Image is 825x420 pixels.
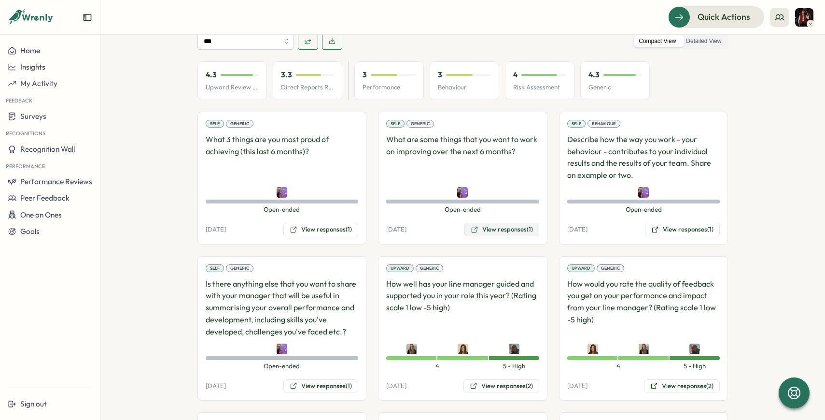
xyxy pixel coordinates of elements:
[386,382,406,391] p: [DATE]
[363,83,416,92] p: Performance
[634,35,681,47] label: Compact View
[386,264,414,272] div: Upward
[567,278,720,338] p: How would you rate the quality of feedback you get on your performance and impact from your line ...
[588,70,600,80] p: 4.3
[206,362,359,371] span: Open-ended
[20,112,46,121] span: Surveys
[206,133,359,181] p: What 3 things are you most proud of achieving (this last 6 months)?
[20,193,70,203] span: Peer Feedback
[644,379,720,393] button: View responses(2)
[20,145,75,154] span: Recognition Wall
[20,210,62,219] span: One on Ones
[386,225,406,234] p: [DATE]
[670,362,720,371] span: 5 - High
[406,120,434,128] div: Generic
[681,35,726,47] label: Detailed View
[206,83,259,92] p: Upward Review Avg
[206,205,359,214] span: Open-ended
[567,120,586,128] div: Self
[386,205,539,214] span: Open-ended
[83,13,92,22] button: Expand sidebar
[20,399,47,408] span: Sign out
[464,223,539,236] button: View responses(1)
[463,379,539,393] button: View responses(2)
[386,362,489,371] span: 4
[513,70,517,80] p: 4
[206,382,226,391] p: [DATE]
[567,362,670,371] span: 4
[567,264,595,272] div: Upward
[567,133,720,181] p: Describe how the way you work - your behaviour - contributes to your individual results and the r...
[587,120,620,128] div: Behaviour
[567,382,587,391] p: [DATE]
[509,344,519,354] img: Michelle Schober
[795,8,813,27] img: Alex Preece
[386,120,405,128] div: Self
[645,223,720,236] button: View responses(1)
[588,83,642,92] p: Generic
[277,344,287,354] img: Katie Cannon
[281,83,334,92] p: Direct Reports Review Avg
[489,362,539,371] span: 5 - High
[206,120,224,128] div: Self
[386,133,539,181] p: What are some things that you want to work on improving over the next 6 months?
[438,83,491,92] p: Behaviour
[20,79,57,88] span: My Activity
[226,120,253,128] div: Generic
[386,278,539,338] p: How well has your line manager guided and supported you in your role this year? (Rating scale 1 l...
[20,46,40,55] span: Home
[457,187,468,198] img: Katie Cannon
[283,223,358,236] button: View responses(1)
[567,205,720,214] span: Open-ended
[689,344,700,354] img: Michelle Schober
[281,70,292,80] p: 3.3
[20,62,45,72] span: Insights
[416,264,443,272] div: Generic
[206,225,226,234] p: [DATE]
[20,177,92,186] span: Performance Reviews
[20,227,40,236] span: Goals
[698,11,750,23] span: Quick Actions
[513,83,566,92] p: Risk Assessment
[226,264,253,272] div: Generic
[587,344,598,354] img: Stephanie Yeaman
[438,70,442,80] p: 3
[206,278,359,338] p: Is there anything else that you want to share with your manager that will be useful in summarisin...
[363,70,367,80] p: 3
[567,225,587,234] p: [DATE]
[458,344,468,354] img: Stephanie Yeaman
[277,187,287,198] img: Katie Cannon
[406,344,417,354] img: Niamh Linton
[597,264,624,272] div: Generic
[668,6,764,28] button: Quick Actions
[638,187,649,198] img: Katie Cannon
[283,379,358,393] button: View responses(1)
[639,344,649,354] img: Niamh Linton
[206,264,224,272] div: Self
[206,70,217,80] p: 4.3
